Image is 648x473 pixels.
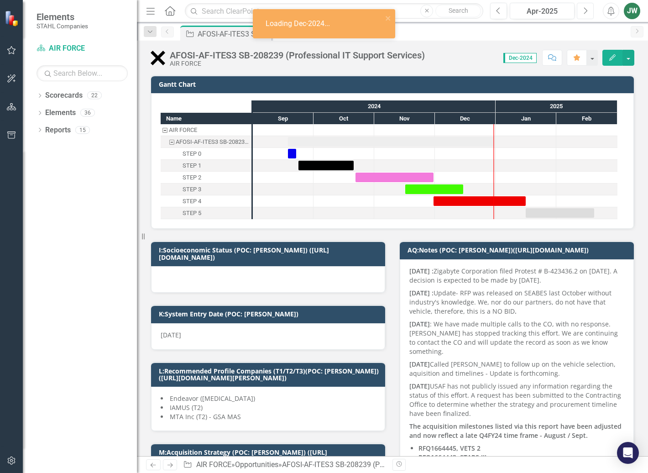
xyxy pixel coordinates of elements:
img: No Bid [151,51,165,65]
h3: L:Recommended Profile Companies (T1/T2/T3)(POC: [PERSON_NAME])([URL][DOMAIN_NAME][PERSON_NAME]) [159,368,381,382]
div: Task: Start date: 2024-09-23 End date: 2024-10-21 [298,161,354,170]
div: Feb [556,113,617,125]
div: AFOSI-AF-ITES3 SB-208239 (Professional IT Support Services) [170,50,425,60]
p: USAF has not publicly issued any information regarding the status of this effort. A request has b... [409,380,624,420]
h3: I:Socioeconomic Status (POC: [PERSON_NAME]) ([URL][DOMAIN_NAME]) [159,247,381,261]
input: Search Below... [37,65,128,81]
h3: Gantt Chart [159,81,629,88]
span: MTA Inc (T2) - GSA MAS [170,412,241,421]
div: Task: Start date: 2024-09-18 End date: 2024-12-31 [161,136,251,148]
strong: . [515,307,517,315]
span: Elements [37,11,88,22]
strong: [DATE] : [409,289,434,297]
button: close [385,13,392,23]
div: Jan [496,113,556,125]
div: STEP 4 [183,195,201,207]
div: Task: Start date: 2024-10-22 End date: 2024-11-30 [161,172,251,184]
a: Elements [45,108,76,118]
div: AIR FORCE [170,60,425,67]
div: Sep [253,113,314,125]
div: STEP 5 [183,207,201,219]
div: Task: Start date: 2024-09-18 End date: 2024-09-22 [288,149,296,158]
strong: The acquisition milestones listed via this report have been adjusted and now reflect a late Q4FY2... [409,422,622,440]
div: Open Intercom Messenger [617,442,639,464]
div: STEP 0 [161,148,251,160]
div: Loading Dec-2024... [266,19,332,29]
small: STAHL Companies [37,22,88,30]
a: Scorecards [45,90,83,101]
p: : We have made multiple calls to the CO, with no response. [PERSON_NAME] has stopped tracking thi... [409,318,624,358]
span: Search [449,7,468,14]
p: Update- RFP was released on SEABES last October without industry's knowledge. We, nor do our part... [409,287,624,318]
div: STEP 4 [161,195,251,207]
div: » » [183,460,386,470]
span: [DATE] [161,331,181,339]
div: Task: Start date: 2025-01-16 End date: 2025-02-18 [161,207,251,219]
div: STEP 3 [161,184,251,195]
button: JW [624,3,640,19]
div: STEP 5 [161,207,251,219]
div: AIR FORCE [169,124,197,136]
div: Dec [435,113,496,125]
div: Task: Start date: 2024-10-22 End date: 2024-11-30 [355,173,434,182]
a: Reports [45,125,71,136]
div: 22 [87,92,102,100]
div: STEP 1 [161,160,251,172]
div: STEP 2 [183,172,201,184]
p: Called [PERSON_NAME] to follow up on the vehicle selection, aquisition and timelines - Update is ... [409,358,624,380]
a: Opportunities [235,460,278,469]
div: 2025 [496,100,617,112]
div: Task: AIR FORCE Start date: 2024-09-18 End date: 2024-09-19 [161,124,251,136]
strong: [DATE] [409,382,430,390]
div: Task: Start date: 2024-09-18 End date: 2024-12-31 [288,137,494,147]
div: STEP 1 [183,160,201,172]
div: STEP 3 [183,184,201,195]
div: Task: Start date: 2024-11-16 End date: 2024-12-15 [161,184,251,195]
span: IAMUS (T2) [170,403,203,412]
div: Oct [314,113,374,125]
div: AFOSI-AF-ITES3 SB-208239 (Professional IT Support Services) [161,136,251,148]
span: Dec-2024 [503,53,537,63]
div: 15 [75,126,90,134]
h3: M:Acquisition Strategy (POC: [PERSON_NAME]) ([URL][DOMAIN_NAME]) [159,449,381,463]
span: Endeavor ([MEDICAL_DATA]) [170,394,255,403]
div: AFOSI-AF-ITES3 SB-208239 (Professional IT Support Services) [176,136,249,148]
div: STEP 2 [161,172,251,184]
strong: RFQ1664443, STARS III [418,453,486,462]
div: Task: Start date: 2024-11-30 End date: 2025-01-16 [161,195,251,207]
div: Task: Start date: 2024-11-30 End date: 2025-01-16 [434,196,526,206]
div: STEP 0 [183,148,201,160]
strong: [DATE] : [409,267,434,275]
button: Search [435,5,481,17]
div: Nov [374,113,435,125]
a: AIR FORCE [196,460,231,469]
div: AFOSI-AF-ITES3 SB-208239 (Professional IT Support Services) [198,28,269,40]
h3: AQ:Notes (POC: [PERSON_NAME])([URL][DOMAIN_NAME]) [408,247,629,253]
div: AFOSI-AF-ITES3 SB-208239 (Professional IT Support Services) [282,460,483,469]
strong: [DATE] [409,360,430,368]
div: Name [161,113,251,124]
h3: K:System Entry Date (POC: [PERSON_NAME]) [159,310,381,317]
a: AIR FORCE [37,43,128,54]
div: Task: Start date: 2024-11-16 End date: 2024-12-15 [405,184,463,194]
div: Task: Start date: 2024-09-23 End date: 2024-10-21 [161,160,251,172]
input: Search ClearPoint... [185,3,483,19]
div: Task: Start date: 2024-09-18 End date: 2024-09-22 [161,148,251,160]
strong: [DATE] [409,320,430,328]
strong: RFQ1664445, VETS 2 [418,444,481,452]
div: AIR FORCE [161,124,251,136]
div: Apr-2025 [513,6,571,17]
div: 2024 [253,100,496,112]
img: ClearPoint Strategy [5,10,21,26]
p: Zigabyte Corporation filed Protest # B-423436.2 on [DATE]. A decision is expected to be made by [... [409,267,624,287]
button: Apr-2025 [510,3,575,19]
div: 36 [80,109,95,117]
div: Task: Start date: 2025-01-16 End date: 2025-02-18 [526,208,594,218]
